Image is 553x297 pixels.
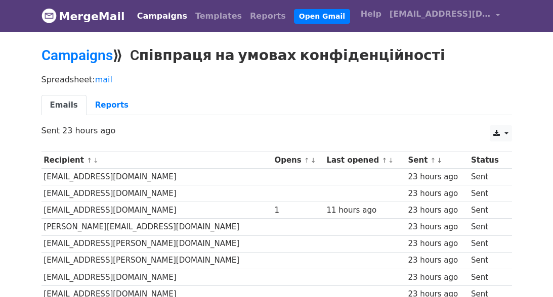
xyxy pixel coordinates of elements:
[357,4,386,24] a: Help
[469,235,506,252] td: Sent
[272,152,324,169] th: Opens
[191,6,246,26] a: Templates
[41,202,272,219] td: [EMAIL_ADDRESS][DOMAIN_NAME]
[246,6,290,26] a: Reports
[41,47,512,64] h2: ⟫ Cпівпраця на умовах конфіденційності
[390,8,491,20] span: [EMAIL_ADDRESS][DOMAIN_NAME]
[274,205,321,216] div: 1
[386,4,504,28] a: [EMAIL_ADDRESS][DOMAIN_NAME]
[408,188,466,200] div: 23 hours ago
[469,152,506,169] th: Status
[41,47,113,64] a: Campaigns
[87,157,92,164] a: ↑
[408,171,466,183] div: 23 hours ago
[41,125,512,136] p: Sent 23 hours ago
[41,219,272,235] td: [PERSON_NAME][EMAIL_ADDRESS][DOMAIN_NAME]
[469,219,506,235] td: Sent
[406,152,469,169] th: Sent
[381,157,387,164] a: ↑
[388,157,394,164] a: ↓
[469,252,506,269] td: Sent
[408,272,466,283] div: 23 hours ago
[41,74,512,85] p: Spreadsheet:
[87,95,137,116] a: Reports
[408,255,466,266] div: 23 hours ago
[41,169,272,185] td: [EMAIL_ADDRESS][DOMAIN_NAME]
[469,185,506,202] td: Sent
[93,157,99,164] a: ↓
[431,157,436,164] a: ↑
[304,157,310,164] a: ↑
[408,221,466,233] div: 23 hours ago
[41,8,57,23] img: MergeMail logo
[41,6,125,27] a: MergeMail
[469,169,506,185] td: Sent
[408,238,466,250] div: 23 hours ago
[41,235,272,252] td: [EMAIL_ADDRESS][PERSON_NAME][DOMAIN_NAME]
[311,157,316,164] a: ↓
[324,152,406,169] th: Last opened
[41,252,272,269] td: [EMAIL_ADDRESS][PERSON_NAME][DOMAIN_NAME]
[294,9,350,24] a: Open Gmail
[41,269,272,285] td: [EMAIL_ADDRESS][DOMAIN_NAME]
[41,95,87,116] a: Emails
[326,205,403,216] div: 11 hours ago
[95,75,112,84] a: mail
[41,152,272,169] th: Recipient
[437,157,442,164] a: ↓
[41,185,272,202] td: [EMAIL_ADDRESS][DOMAIN_NAME]
[408,205,466,216] div: 23 hours ago
[469,269,506,285] td: Sent
[469,202,506,219] td: Sent
[133,6,191,26] a: Campaigns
